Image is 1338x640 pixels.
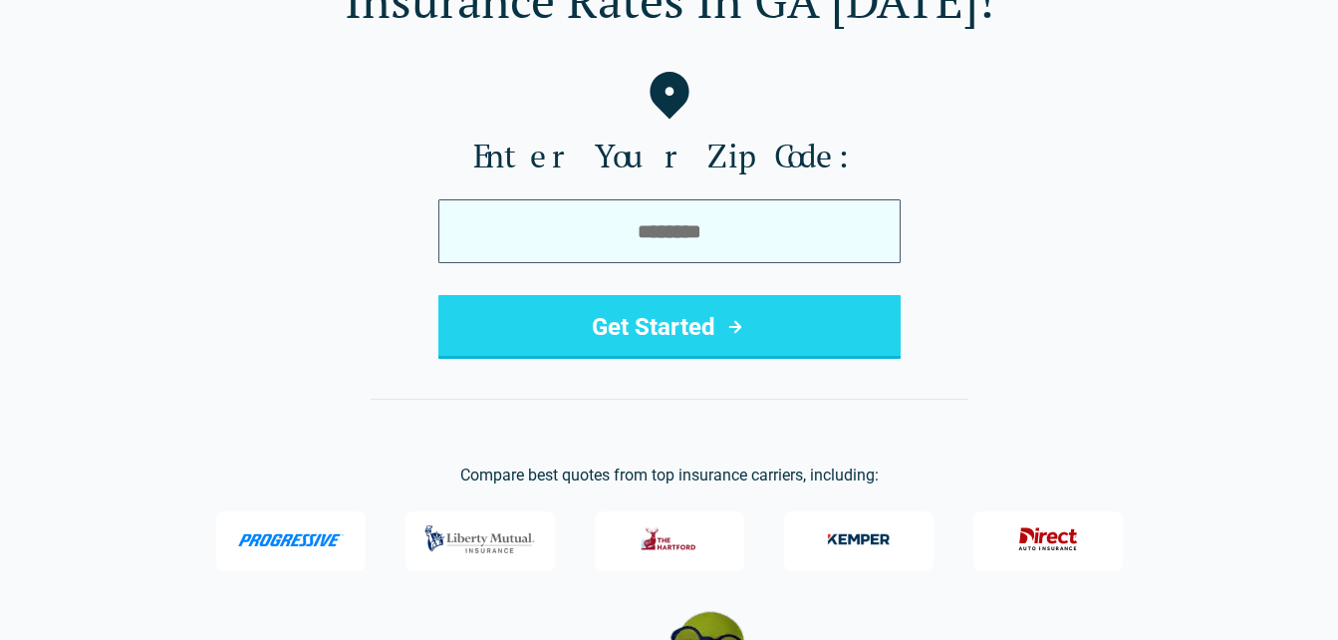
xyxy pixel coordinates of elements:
[32,464,1306,487] p: Compare best quotes from top insurance carriers, including:
[438,295,901,359] button: Get Started
[630,518,709,560] img: The Hartford
[237,533,344,547] img: Progressive
[1008,518,1088,560] img: Direct General
[819,518,899,560] img: Kemper
[419,515,540,563] img: Liberty Mutual
[32,136,1306,175] label: Enter Your Zip Code:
